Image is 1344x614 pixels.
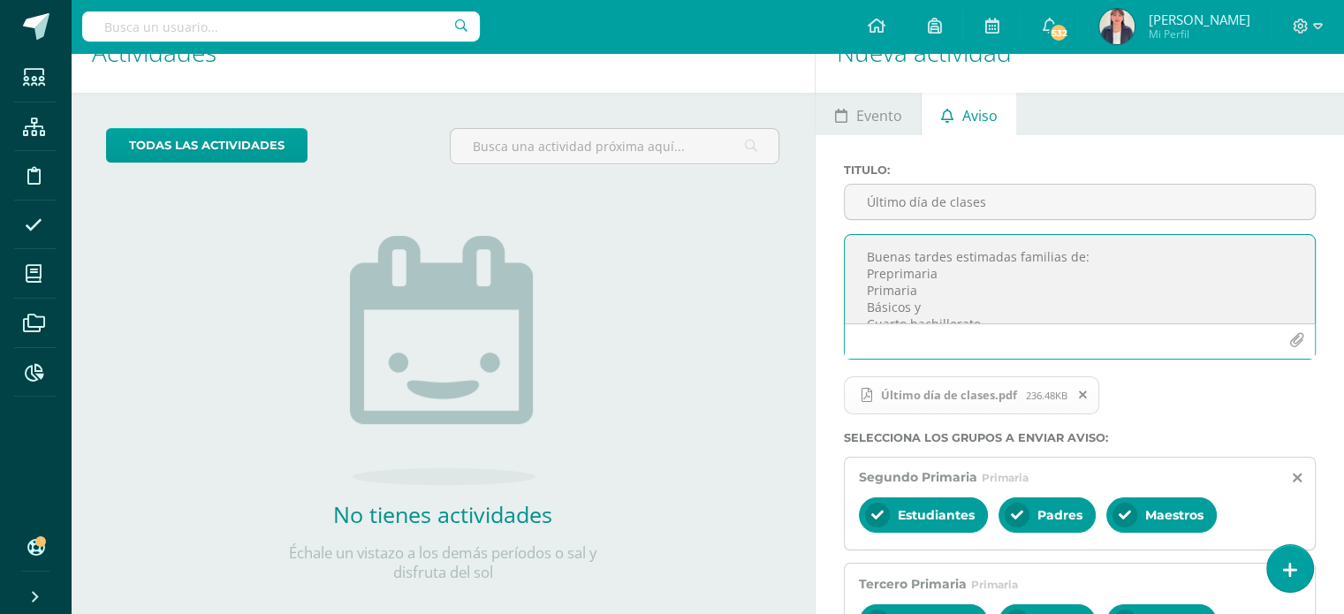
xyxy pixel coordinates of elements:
span: Aviso [962,95,998,137]
span: Primaria [982,471,1029,484]
span: Tercero Primaria [859,576,967,592]
p: Échale un vistazo a los demás períodos o sal y disfruta del sol [266,543,619,582]
textarea: Buenas tardes estimadas familias de: Preprimaria Primaria Básicos y Cuarto bachillerato Compartim... [845,235,1315,323]
span: Primaria [971,578,1018,591]
input: Busca una actividad próxima aquí... [451,129,778,163]
span: [PERSON_NAME] [1148,11,1249,28]
span: 236.48KB [1026,389,1067,402]
a: todas las Actividades [106,128,308,163]
h2: No tienes actividades [266,499,619,529]
a: Aviso [922,93,1016,135]
span: Último día de clases.pdf [872,388,1026,402]
span: Maestros [1145,507,1204,523]
span: Evento [856,95,902,137]
span: Segundo Primaria [859,469,977,485]
span: Mi Perfil [1148,27,1249,42]
span: Padres [1037,507,1082,523]
span: 532 [1049,23,1068,42]
input: Titulo [845,185,1315,219]
span: Último día de clases.pdf [844,376,1099,415]
img: 0ffcb52647a54a2841eb20d44d035e76.png [1099,9,1135,44]
input: Busca un usuario... [82,11,480,42]
img: no_activities.png [350,236,535,485]
span: Remover archivo [1068,385,1098,405]
span: Estudiantes [898,507,975,523]
a: Evento [816,93,921,135]
label: Selecciona los grupos a enviar aviso : [844,431,1316,444]
label: Titulo : [844,163,1316,177]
